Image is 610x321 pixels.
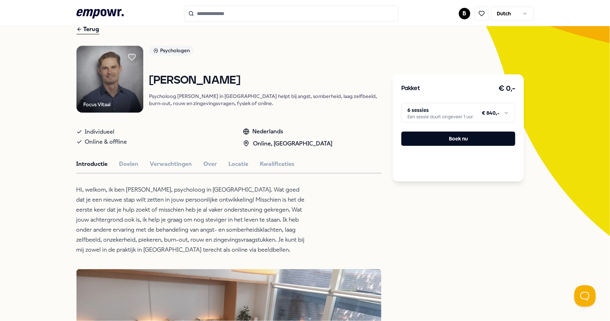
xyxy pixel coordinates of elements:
[229,159,249,169] button: Locatie
[401,132,515,146] button: Boek nu
[184,6,398,21] input: Search for products, categories or subcategories
[499,83,515,94] h3: € 0,-
[243,127,332,136] div: Nederlands
[76,159,108,169] button: Introductie
[149,46,194,56] div: Psychologen
[149,74,381,87] h1: [PERSON_NAME]
[84,100,111,108] div: Focus Vitaal
[85,127,115,137] span: Individueel
[243,139,332,148] div: Online, [GEOGRAPHIC_DATA]
[150,159,192,169] button: Verwachtingen
[119,159,139,169] button: Doelen
[401,84,420,93] h3: Pakket
[260,159,295,169] button: Kwalificaties
[76,25,99,34] div: Terug
[149,46,381,58] a: Psychologen
[76,185,309,255] p: Hi, welkom, ik ben [PERSON_NAME], psycholoog in [GEOGRAPHIC_DATA]. Wat goed dat je een nieuwe sta...
[85,137,127,147] span: Online & offline
[459,8,470,19] button: B
[204,159,217,169] button: Over
[149,93,381,107] p: Psycholoog [PERSON_NAME] in [GEOGRAPHIC_DATA] helpt bij angst, somberheid, laag zelfbeeld, burn-o...
[574,285,596,307] iframe: Help Scout Beacon - Open
[76,46,143,113] img: Product Image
